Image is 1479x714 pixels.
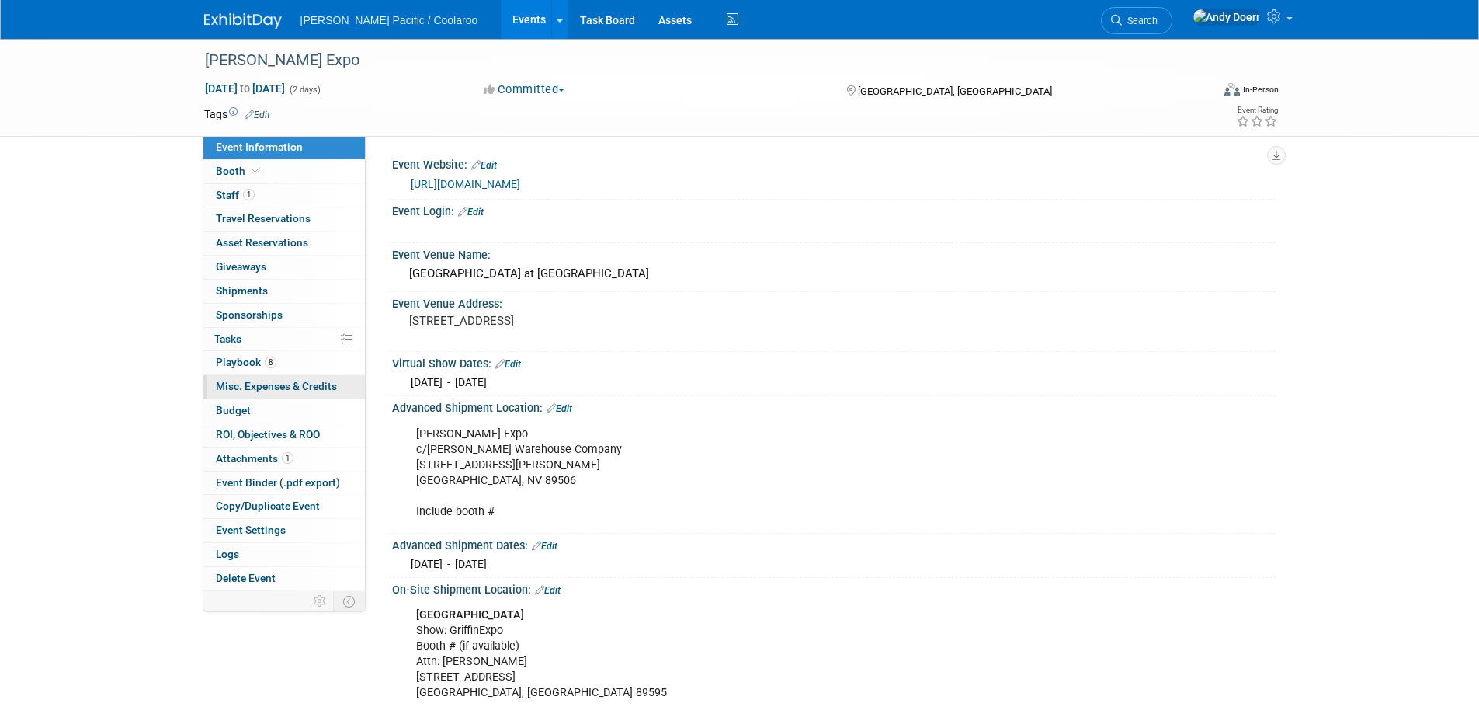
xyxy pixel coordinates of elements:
[333,591,365,611] td: Toggle Event Tabs
[203,207,365,231] a: Travel Reservations
[1120,81,1279,104] div: Event Format
[204,106,270,122] td: Tags
[204,82,286,96] span: [DATE] [DATE]
[858,85,1052,97] span: [GEOGRAPHIC_DATA], [GEOGRAPHIC_DATA]
[203,519,365,542] a: Event Settings
[200,47,1188,75] div: [PERSON_NAME] Expo
[216,452,293,465] span: Attachments
[1101,7,1172,34] a: Search
[216,165,263,177] span: Booth
[203,351,365,374] a: Playbook8
[535,585,561,596] a: Edit
[204,13,282,29] img: ExhibitDay
[216,428,320,441] span: ROI, Objectives & ROO
[203,328,365,351] a: Tasks
[1242,84,1279,96] div: In-Person
[1122,15,1158,26] span: Search
[216,260,266,273] span: Giveaways
[282,452,293,464] span: 1
[216,189,255,201] span: Staff
[458,207,484,218] a: Edit
[216,572,276,584] span: Delete Event
[392,200,1276,220] div: Event Login:
[243,189,255,200] span: 1
[203,375,365,399] a: Misc. Expenses & Credits
[392,352,1276,372] div: Virtual Show Dates:
[203,399,365,423] a: Budget
[392,578,1276,598] div: On-Site Shipment Location:
[1193,9,1261,26] img: Andy Doerr
[495,359,521,370] a: Edit
[214,333,241,345] span: Tasks
[392,292,1276,312] div: Event Venue Address:
[203,567,365,590] a: Delete Event
[216,380,337,392] span: Misc. Expenses & Credits
[411,178,520,190] a: [URL][DOMAIN_NAME]
[405,419,1105,528] div: [PERSON_NAME] Expo c/[PERSON_NAME] Warehouse Company [STREET_ADDRESS][PERSON_NAME] [GEOGRAPHIC_DA...
[203,184,365,207] a: Staff1
[203,495,365,518] a: Copy/Duplicate Event
[216,236,308,249] span: Asset Reservations
[216,284,268,297] span: Shipments
[547,403,572,414] a: Edit
[203,423,365,447] a: ROI, Objectives & ROO
[392,243,1276,263] div: Event Venue Name:
[245,110,270,120] a: Edit
[203,472,365,495] a: Event Binder (.pdf export)
[392,396,1276,416] div: Advanced Shipment Location:
[409,314,743,328] pre: [STREET_ADDRESS]
[203,543,365,566] a: Logs
[392,534,1276,554] div: Advanced Shipment Dates:
[203,280,365,303] a: Shipments
[1224,83,1240,96] img: Format-Inperson.png
[203,256,365,279] a: Giveaways
[288,85,321,95] span: (2 days)
[203,136,365,159] a: Event Information
[216,308,283,321] span: Sponsorships
[216,548,239,560] span: Logs
[216,212,311,225] span: Travel Reservations
[203,232,365,255] a: Asset Reservations
[216,476,340,489] span: Event Binder (.pdf export)
[404,262,1264,286] div: [GEOGRAPHIC_DATA] at [GEOGRAPHIC_DATA]
[265,357,276,368] span: 8
[478,82,571,98] button: Committed
[532,541,557,552] a: Edit
[203,304,365,327] a: Sponsorships
[1236,106,1278,114] div: Event Rating
[300,14,478,26] span: [PERSON_NAME] Pacific / Coolaroo
[411,376,487,388] span: [DATE] - [DATE]
[216,356,276,368] span: Playbook
[416,608,524,622] b: [GEOGRAPHIC_DATA]
[216,500,320,512] span: Copy/Duplicate Event
[216,141,303,153] span: Event Information
[307,591,334,611] td: Personalize Event Tab Strip
[216,404,251,416] span: Budget
[203,160,365,183] a: Booth
[392,153,1276,173] div: Event Website:
[471,160,497,171] a: Edit
[216,524,286,536] span: Event Settings
[203,448,365,471] a: Attachments1
[405,600,1105,709] div: Show: GriffinExpo Booth # (if available) Attn: [PERSON_NAME] [STREET_ADDRESS] [GEOGRAPHIC_DATA], ...
[252,166,260,175] i: Booth reservation complete
[238,82,252,95] span: to
[411,558,487,570] span: [DATE] - [DATE]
